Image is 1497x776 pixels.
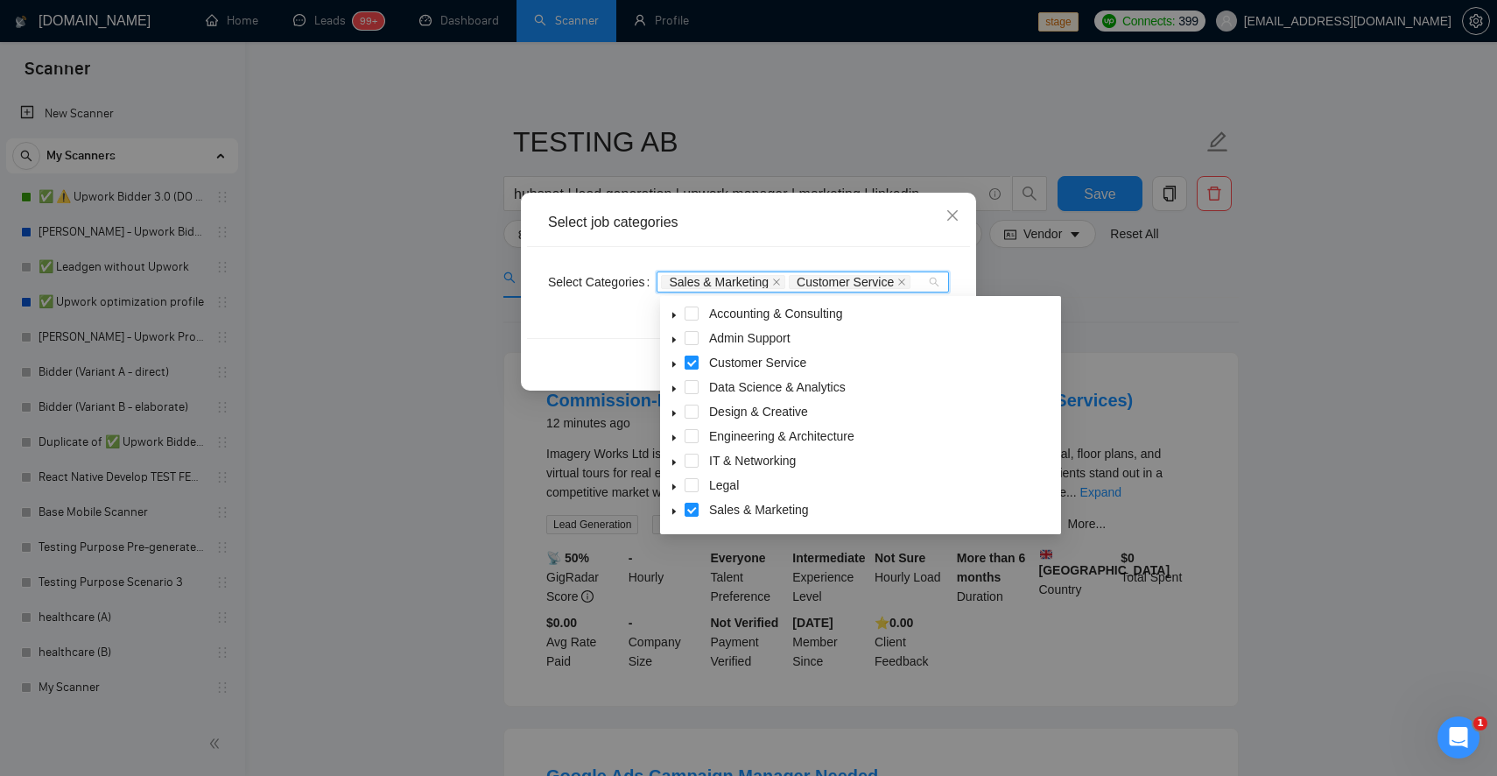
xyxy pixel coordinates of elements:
[670,458,678,467] span: caret-down
[945,208,959,222] span: close
[706,352,1058,373] span: Customer Service
[772,278,781,286] span: close
[709,478,739,492] span: Legal
[669,276,769,288] span: Sales & Marketing
[706,426,1058,447] span: Engineering & Architecture
[670,409,678,418] span: caret-down
[1437,716,1479,758] iframe: Intercom live chat
[897,278,906,286] span: close
[670,335,678,344] span: caret-down
[661,275,785,289] span: Sales & Marketing
[709,405,808,419] span: Design & Creative
[709,454,796,468] span: IT & Networking
[670,434,678,442] span: caret-down
[706,475,1058,496] span: Legal
[706,450,1058,471] span: IT & Networking
[670,360,678,369] span: caret-down
[709,307,843,321] span: Accounting & Consulting
[670,483,678,491] span: caret-down
[709,503,809,517] span: Sales & Marketing
[1473,716,1487,730] span: 1
[670,311,678,320] span: caret-down
[789,275,910,289] span: Customer Service
[670,384,678,393] span: caret-down
[914,275,917,289] input: Select Categories
[548,268,657,296] label: Select Categories
[706,328,1058,349] span: Admin Support
[929,193,976,240] button: Close
[709,356,806,370] span: Customer Service
[670,507,678,516] span: caret-down
[706,524,1058,545] span: Translation
[706,303,1058,324] span: Accounting & Consulting
[706,499,1058,520] span: Sales & Marketing
[548,213,949,232] div: Select job categories
[709,429,854,443] span: Engineering & Architecture
[709,380,846,394] span: Data Science & Analytics
[709,331,791,345] span: Admin Support
[797,276,894,288] span: Customer Service
[706,377,1058,398] span: Data Science & Analytics
[706,401,1058,422] span: Design & Creative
